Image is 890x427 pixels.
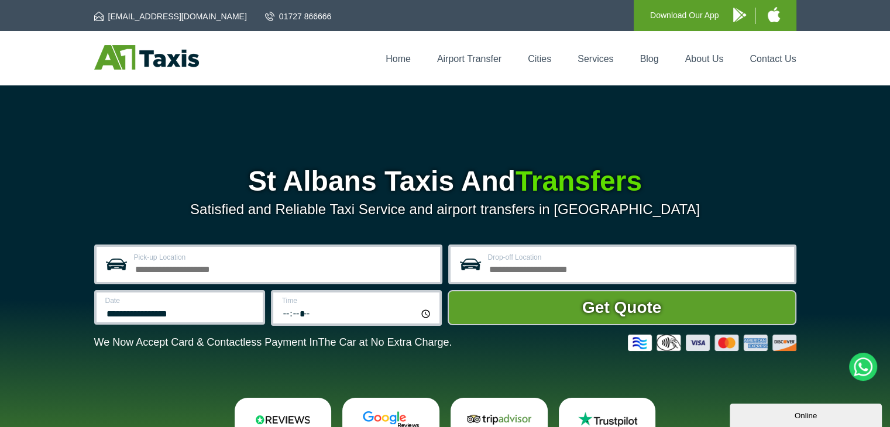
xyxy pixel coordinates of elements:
a: Services [578,54,613,64]
img: A1 Taxis Android App [733,8,746,22]
label: Time [282,297,432,304]
label: Drop-off Location [488,254,787,261]
a: [EMAIL_ADDRESS][DOMAIN_NAME] [94,11,247,22]
button: Get Quote [448,290,796,325]
a: 01727 866666 [265,11,332,22]
iframe: chat widget [730,401,884,427]
a: Blog [640,54,658,64]
a: About Us [685,54,724,64]
a: Cities [528,54,551,64]
span: The Car at No Extra Charge. [318,336,452,348]
a: Airport Transfer [437,54,501,64]
p: Satisfied and Reliable Taxi Service and airport transfers in [GEOGRAPHIC_DATA] [94,201,796,218]
p: Download Our App [650,8,719,23]
label: Pick-up Location [134,254,433,261]
span: Transfers [516,166,642,197]
img: Credit And Debit Cards [628,335,796,351]
img: A1 Taxis iPhone App [768,7,780,22]
img: A1 Taxis St Albans LTD [94,45,199,70]
p: We Now Accept Card & Contactless Payment In [94,336,452,349]
label: Date [105,297,256,304]
a: Contact Us [750,54,796,64]
a: Home [386,54,411,64]
h1: St Albans Taxis And [94,167,796,195]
